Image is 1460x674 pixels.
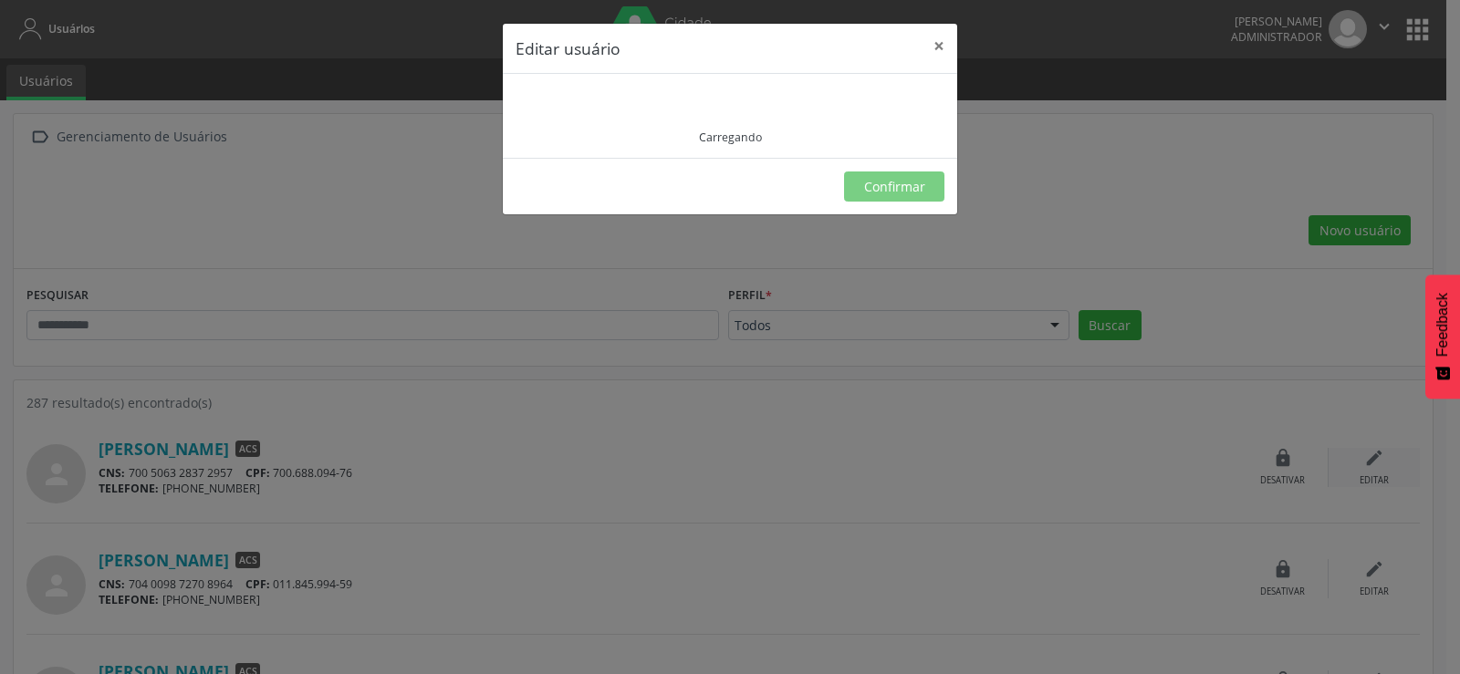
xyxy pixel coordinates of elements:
div: Carregando [699,130,762,145]
button: Close [921,24,957,68]
h5: Editar usuário [516,36,620,60]
span: Feedback [1434,293,1451,357]
button: Feedback - Mostrar pesquisa [1425,275,1460,399]
span: Confirmar [864,178,925,195]
button: Confirmar [844,171,944,202]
